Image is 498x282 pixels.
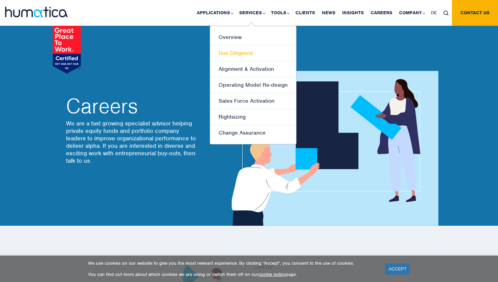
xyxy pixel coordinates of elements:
[5,7,68,17] img: logo
[431,10,437,16] span: DE
[443,11,449,16] img: search_icon
[385,263,410,275] a: ACCEPT
[210,61,296,77] a: Alignment & Activation
[210,45,296,61] a: Due Diligence
[210,125,296,141] a: Change Assurance
[225,61,438,226] img: about_banner1
[66,96,198,116] h2: Careers
[210,77,296,93] a: Operating Model Re-design
[258,271,286,277] a: cookie policy
[210,109,296,125] a: Rightsizing
[210,93,296,109] a: Sales Force Activation
[88,260,377,266] p: We use cookies on our website to give you the most relevant experience. By clicking “Accept”, you...
[88,271,377,277] p: You can find out more about which cookies we are using or switch them off on our page.
[210,29,296,45] a: Overview
[66,120,198,164] p: We are a fast growing specialist advisor helping private equity funds and portfolio company leade...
